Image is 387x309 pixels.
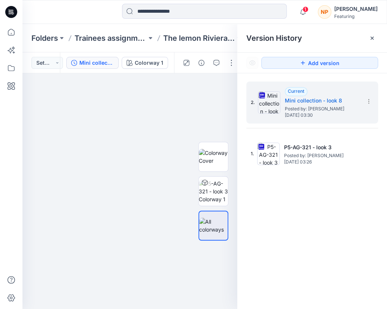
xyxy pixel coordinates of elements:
a: Folders [31,33,58,43]
div: Featuring [334,13,378,19]
img: Mini collection - look 8 [258,91,280,114]
div: Colorway 1 [135,59,163,67]
span: Version History [246,34,302,43]
button: Colorway 1 [122,57,168,69]
button: Close [369,35,375,41]
span: 1. [251,150,254,157]
span: [DATE] 03:26 [284,159,359,165]
img: Colorway Cover [199,149,228,165]
span: Current [288,88,304,94]
a: Trainees assignment [74,33,147,43]
div: [PERSON_NAME] [334,4,378,13]
span: Posted by: Nguyen Phuong [284,152,359,159]
div: Mini collection - look 8 [79,59,114,67]
button: Details [195,57,207,69]
span: [DATE] 03:30 [285,113,360,118]
h5: Mini collection - look 8 [285,96,360,105]
span: 1 [302,6,308,12]
h5: P5-AG-321 - look 3 [284,143,359,152]
a: The lemon Riviera collection [163,33,235,43]
img: P5-AG-321 - look 3 Colorway 1 [199,180,228,203]
button: Add version [261,57,378,69]
span: Posted by: Nguyen Phuong [285,105,360,113]
button: Mini collection - look 8 [66,57,119,69]
button: Show Hidden Versions [246,57,258,69]
div: NP [318,5,331,19]
img: All colorways [199,218,228,233]
img: P5-AG-321 - look 3 [257,143,280,165]
span: 2. [251,99,255,106]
